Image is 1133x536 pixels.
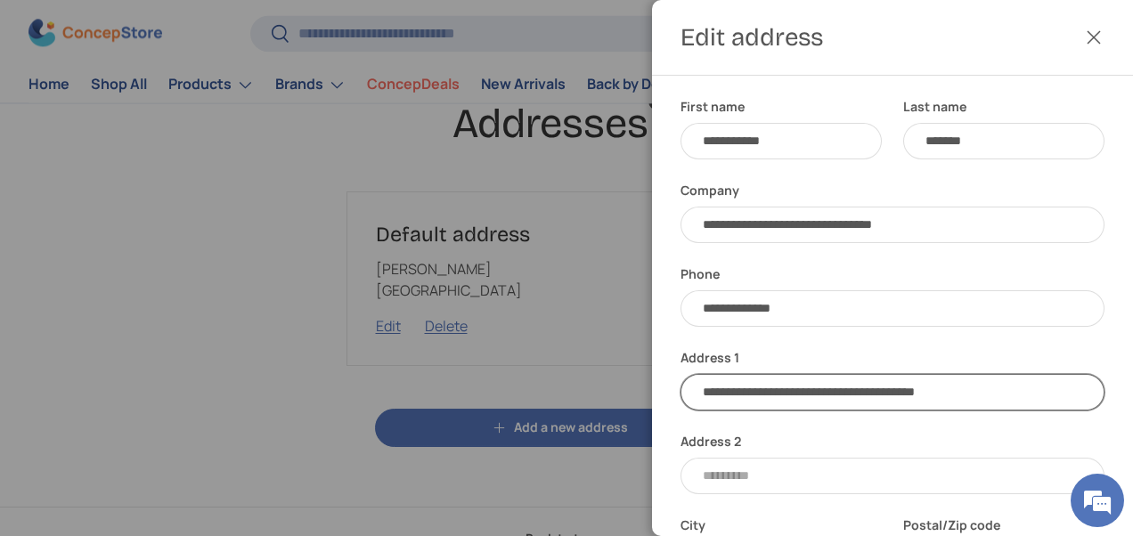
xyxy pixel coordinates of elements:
[681,264,1104,283] label: Phone
[681,432,1104,451] label: Address 2
[681,21,823,53] h2: Edit address
[681,97,882,116] label: First name
[681,348,1104,367] label: Address 1
[903,97,1104,116] label: Last name
[681,181,1104,199] label: Company
[681,516,882,534] label: City
[903,516,1104,534] label: Postal/Zip code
